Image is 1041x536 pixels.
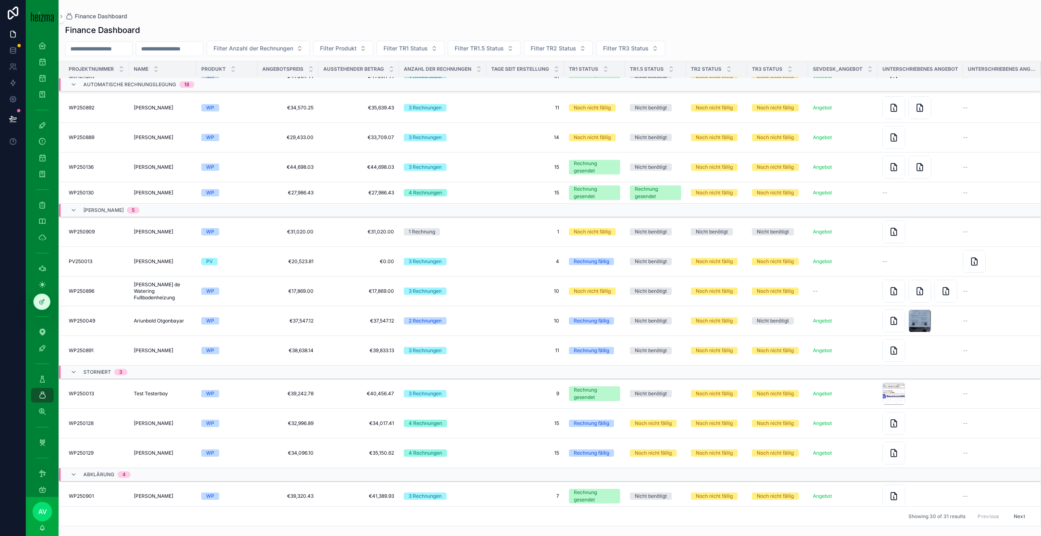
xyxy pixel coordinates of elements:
[206,189,214,196] div: WP
[69,318,124,324] a: WP250049
[134,164,192,170] a: [PERSON_NAME]
[574,288,611,295] div: Noch nicht fällig
[262,258,314,265] span: €20,523.81
[574,228,611,235] div: Noch nicht fällig
[752,258,803,265] a: Noch nicht fällig
[882,258,958,265] a: --
[134,347,192,354] a: [PERSON_NAME]
[377,41,444,56] button: Select Button
[569,347,620,354] a: Rechnung fällig
[134,390,168,397] span: Test Testerboy
[813,105,832,111] a: Angebot
[696,163,733,171] div: Noch nicht fällig
[574,104,611,111] div: Noch nicht fällig
[691,317,742,325] a: Noch nicht fällig
[83,207,124,214] span: [PERSON_NAME]
[569,258,620,265] a: Rechnung fällig
[491,258,559,265] a: 4
[201,420,253,427] a: WP
[323,134,394,141] a: €33,709.07
[323,229,394,235] a: €31,020.00
[409,189,442,196] div: 4 Rechnungen
[882,258,887,265] span: --
[757,420,794,427] div: Noch nicht fällig
[524,41,593,56] button: Select Button
[635,185,676,200] div: Rechnung gesendet
[491,134,559,141] a: 14
[635,104,667,111] div: Nicht benötigt
[134,347,173,354] span: [PERSON_NAME]
[491,164,559,170] span: 15
[323,190,394,196] a: €27,986.43
[409,288,442,295] div: 3 Rechnungen
[630,228,681,235] a: Nicht benötigt
[569,185,620,200] a: Rechnung gesendet
[752,134,803,141] a: Noch nicht fällig
[206,258,213,265] div: PV
[603,44,649,52] span: Filter TR3 Status
[201,134,253,141] a: WP
[69,190,124,196] a: WP250130
[491,318,559,324] a: 10
[757,189,794,196] div: Noch nicht fällig
[635,258,667,265] div: Nicht benötigt
[262,420,314,427] a: €32,996.89
[262,190,314,196] span: €27,986.43
[134,134,173,141] span: [PERSON_NAME]
[134,318,184,324] span: Ariunbold Otgonbayar
[630,420,681,427] a: Noch nicht fällig
[134,190,192,196] a: [PERSON_NAME]
[206,317,214,325] div: WP
[262,229,314,235] span: €31,020.00
[69,390,94,397] span: WP250013
[531,44,576,52] span: Filter TR2 Status
[206,390,214,397] div: WP
[491,288,559,294] span: 10
[691,420,742,427] a: Noch nicht fällig
[630,288,681,295] a: Nicht benötigt
[691,258,742,265] a: Noch nicht fällig
[569,420,620,427] a: Rechnung fällig
[134,281,192,301] a: [PERSON_NAME] de Watering Fußbodenheizung
[491,347,559,354] a: 11
[206,288,214,295] div: WP
[69,190,94,196] span: WP250130
[963,164,968,170] span: --
[635,163,667,171] div: Nicht benötigt
[491,105,559,111] a: 11
[134,390,192,397] a: Test Testerboy
[813,190,832,196] a: Angebot
[83,369,111,375] span: Storniert
[134,134,192,141] a: [PERSON_NAME]
[813,318,832,324] a: Angebot
[323,288,394,294] a: €17,869.00
[201,317,253,325] a: WP
[323,318,394,324] a: €37,547.12
[691,134,742,141] a: Noch nicht fällig
[262,164,314,170] span: €44,698.03
[963,288,1031,294] a: --
[213,44,293,52] span: Filter Anzahl der Rechnungen
[813,229,832,235] a: Angebot
[134,190,173,196] span: [PERSON_NAME]
[963,318,1031,324] a: --
[691,189,742,196] a: Noch nicht fällig
[323,390,394,397] span: €40,456.47
[696,104,733,111] div: Noch nicht fällig
[630,104,681,111] a: Nicht benötigt
[207,41,310,56] button: Select Button
[320,44,357,52] span: Filter Produkt
[813,318,873,324] a: Angebot
[752,317,803,325] a: Nicht benötigt
[69,105,94,111] span: WP250892
[262,288,314,294] a: €17,869.00
[404,104,481,111] a: 3 Rechnungen
[404,390,481,397] a: 3 Rechnungen
[323,164,394,170] a: €44,698.03
[201,347,253,354] a: WP
[574,420,609,427] div: Rechnung fällig
[635,420,672,427] div: Noch nicht fällig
